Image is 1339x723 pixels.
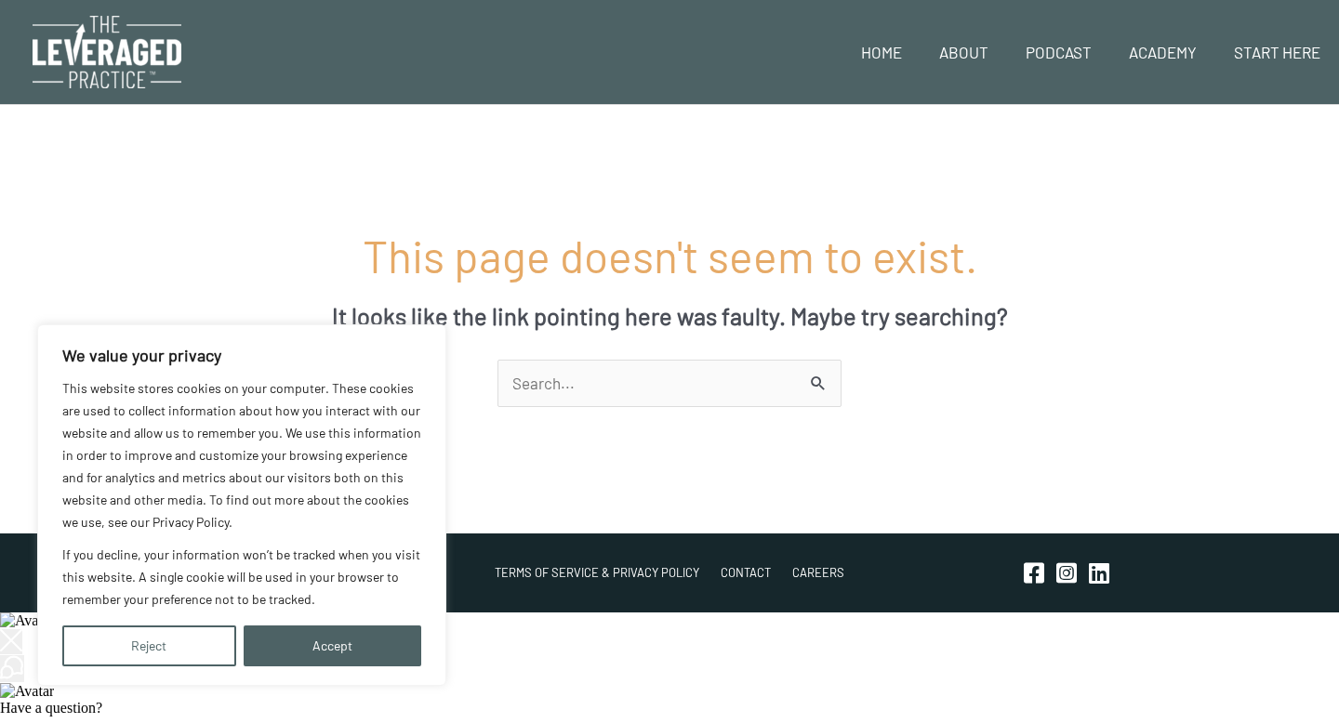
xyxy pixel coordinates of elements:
a: About [921,20,1007,84]
p: This website stores cookies on your computer. These cookies are used to collect information about... [62,377,421,533]
p: If you decline, your information won’t be tracked when you visit this website. A single cookie wi... [62,544,421,611]
a: Podcast [1007,20,1110,84]
p: We value your privacy [62,344,421,366]
nav: Site Navigation [829,20,1339,84]
img: The Leveraged Practice [33,16,181,88]
a: Careers [792,565,844,580]
a: Academy [1110,20,1215,84]
a: Start Here [1215,20,1339,84]
a: Contact [721,565,771,580]
button: Reject [62,625,236,666]
input: Search [800,360,842,414]
a: Home [842,20,921,84]
div: We value your privacy [37,324,446,686]
div: It looks like the link pointing here was faulty. Maybe try searching? [112,304,1227,328]
button: Accept [244,625,422,666]
a: Terms of Service & Privacy Policy [495,565,699,580]
h1: This page doesn't seem to exist. [112,231,1227,281]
